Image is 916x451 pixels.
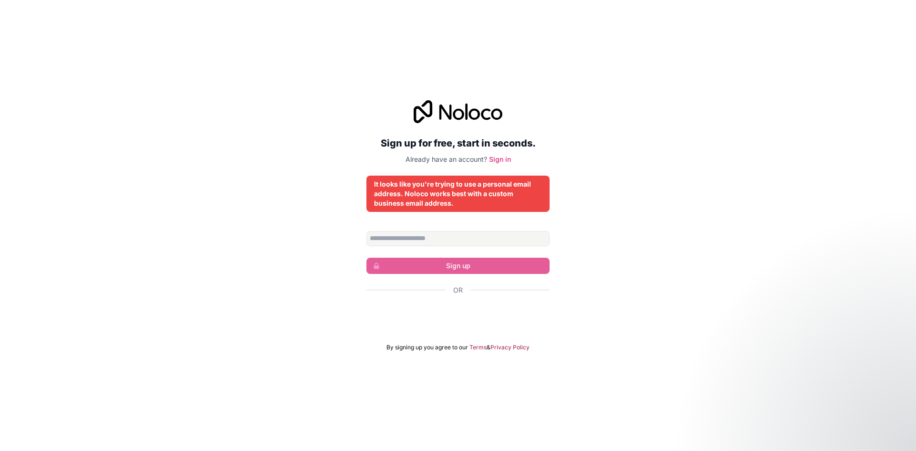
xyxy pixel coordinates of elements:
span: Already have an account? [406,155,487,163]
span: By signing up you agree to our [386,344,468,351]
span: & [487,344,490,351]
iframe: Intercom notifications message [725,379,916,446]
h2: Sign up for free, start in seconds. [366,135,550,152]
a: Sign in [489,155,511,163]
iframe: Sign in with Google Button [362,305,554,326]
span: Or [453,285,463,295]
div: It looks like you're trying to use a personal email address. Noloco works best with a custom busi... [374,179,542,208]
button: Sign up [366,258,550,274]
a: Privacy Policy [490,344,530,351]
a: Terms [469,344,487,351]
input: Email address [366,231,550,246]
